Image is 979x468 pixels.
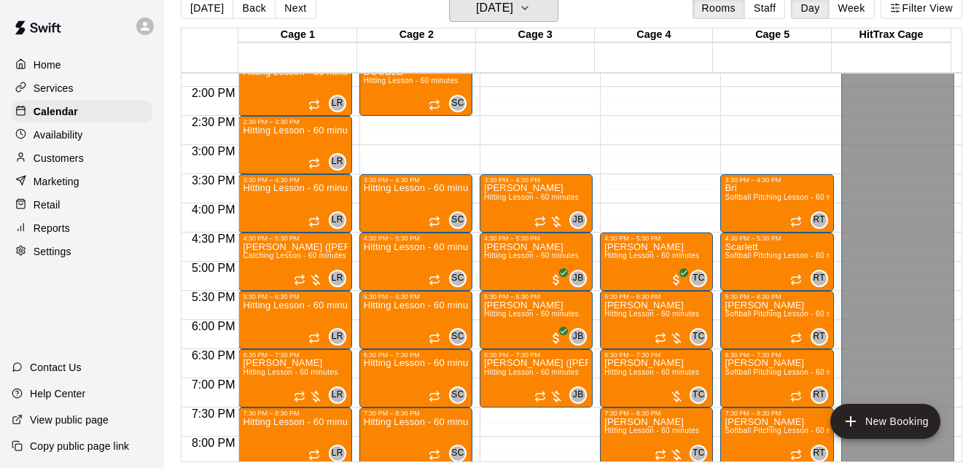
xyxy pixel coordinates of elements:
[811,270,828,287] div: Raychel Trocki
[669,273,684,287] span: All customers have paid
[238,291,351,349] div: 5:30 PM – 6:30 PM: Hitting Lesson - 60 minutes
[34,221,70,235] p: Reports
[569,386,587,404] div: Jose Bermudez
[364,176,468,184] div: 3:30 PM – 4:30 PM
[294,391,305,402] span: Recurring event
[364,293,468,300] div: 5:30 PM – 6:30 PM
[188,203,239,216] span: 4:00 PM
[364,235,468,242] div: 4:30 PM – 5:30 PM
[364,410,468,417] div: 7:30 PM – 8:30 PM
[12,241,152,262] a: Settings
[816,386,828,404] span: Raychel Trocki
[329,270,346,287] div: Leo Rojas
[451,271,464,286] span: SC
[569,270,587,287] div: Jose Bermudez
[604,293,709,300] div: 5:30 PM – 6:30 PM
[725,426,854,434] span: Softball Pitching Lesson - 60 minutes
[329,153,346,171] div: Leo Rojas
[34,81,74,95] p: Services
[30,413,109,427] p: View public page
[484,293,588,300] div: 5:30 PM – 6:30 PM
[575,211,587,229] span: Jose Bermudez
[725,310,854,318] span: Softball Pitching Lesson - 60 minutes
[720,174,833,233] div: 3:30 PM – 4:30 PM: Bri
[12,124,152,146] a: Availability
[34,104,78,119] p: Calendar
[243,176,347,184] div: 3:30 PM – 4:30 PM
[34,198,61,212] p: Retail
[34,58,61,72] p: Home
[329,445,346,462] div: Leo Rojas
[725,410,829,417] div: 7:30 PM – 8:30 PM
[790,274,802,286] span: Recurring event
[451,96,464,111] span: SC
[813,213,825,227] span: RT
[695,270,707,287] span: Tristen Carranza
[720,291,833,349] div: 5:30 PM – 6:30 PM: Bailey
[604,368,699,376] span: Hitting Lesson - 60 minutes
[188,378,239,391] span: 7:00 PM
[332,155,343,169] span: LR
[34,244,71,259] p: Settings
[604,351,709,359] div: 6:30 PM – 7:30 PM
[243,118,347,125] div: 2:30 PM – 3:30 PM
[455,445,467,462] span: Santiago Chirino
[790,449,802,461] span: Recurring event
[332,329,343,344] span: LR
[308,99,320,111] span: Recurring event
[695,328,707,346] span: Tristen Carranza
[238,116,351,174] div: 2:30 PM – 3:30 PM: Hitting Lesson - 60 minutes
[813,271,825,286] span: RT
[484,310,579,318] span: Hitting Lesson - 60 minutes
[832,28,951,42] div: HitTrax Cage
[484,193,579,201] span: Hitting Lesson - 60 minutes
[332,213,343,227] span: LR
[243,410,347,417] div: 7:30 PM – 8:30 PM
[693,446,705,461] span: TC
[12,147,152,169] a: Customers
[725,293,829,300] div: 5:30 PM – 6:30 PM
[243,235,347,242] div: 4:30 PM – 5:30 PM
[655,449,666,461] span: Recurring event
[813,329,825,344] span: RT
[243,293,347,300] div: 5:30 PM – 6:30 PM
[308,157,320,169] span: Recurring event
[12,101,152,122] a: Calendar
[332,446,343,461] span: LR
[34,174,79,189] p: Marketing
[243,251,346,260] span: Catching Lesson - 60 minutes
[188,174,239,187] span: 3:30 PM
[549,273,563,287] span: All customers have paid
[813,388,825,402] span: RT
[188,407,239,420] span: 7:30 PM
[335,328,346,346] span: Leo Rojas
[238,407,351,466] div: 7:30 PM – 8:30 PM: Hitting Lesson - 60 minutes
[573,213,584,227] span: JB
[600,407,713,466] div: 7:30 PM – 8:30 PM: Hitting Lesson - 60 minutes
[604,426,699,434] span: Hitting Lesson - 60 minutes
[308,216,320,227] span: Recurring event
[238,349,351,407] div: 6:30 PM – 7:30 PM: Hitting Lesson - 60 minutes
[575,270,587,287] span: Jose Bermudez
[335,386,346,404] span: Leo Rojas
[811,445,828,462] div: Raychel Trocki
[690,445,707,462] div: Tristen Carranza
[12,171,152,192] a: Marketing
[308,332,320,344] span: Recurring event
[811,328,828,346] div: Raychel Trocki
[294,274,305,286] span: Recurring event
[600,349,713,407] div: 6:30 PM – 7:30 PM: Hitting Lesson - 60 minutes
[693,329,705,344] span: TC
[30,386,85,401] p: Help Center
[604,235,709,242] div: 4:30 PM – 5:30 PM
[816,328,828,346] span: Raychel Trocki
[335,270,346,287] span: Leo Rojas
[243,351,347,359] div: 6:30 PM – 7:30 PM
[188,320,239,332] span: 6:00 PM
[451,446,464,461] span: SC
[12,194,152,216] div: Retail
[335,95,346,112] span: Leo Rojas
[359,291,472,349] div: 5:30 PM – 6:30 PM: Hitting Lesson - 60 minutes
